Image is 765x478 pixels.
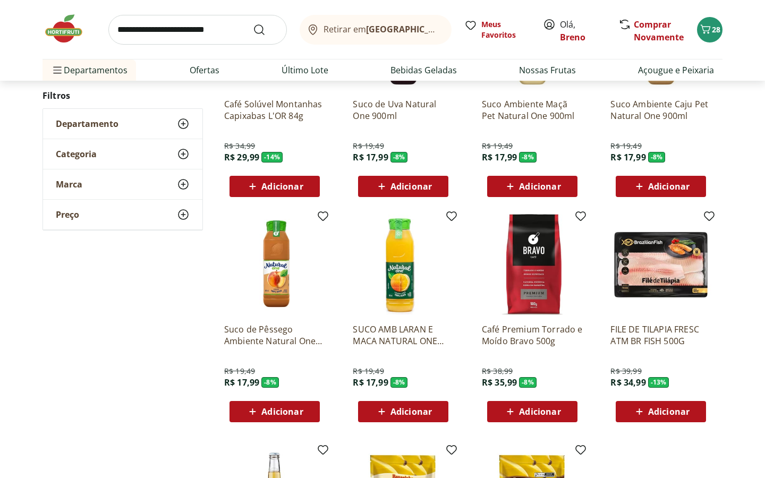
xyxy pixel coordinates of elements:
[353,323,454,347] a: SUCO AMB LARAN E MACA NATURAL ONE 900ML
[358,401,448,422] button: Adicionar
[56,118,118,129] span: Departamento
[610,214,711,315] img: FILE DE TILAPIA FRESC ATM BR FISH 500G
[108,15,287,45] input: search
[43,169,202,199] button: Marca
[224,151,259,163] span: R$ 29,99
[648,377,669,388] span: - 13 %
[616,401,706,422] button: Adicionar
[390,377,408,388] span: - 8 %
[43,200,202,229] button: Preço
[353,377,388,388] span: R$ 17,99
[610,141,641,151] span: R$ 19,49
[324,24,441,34] span: Retirar em
[482,377,517,388] span: R$ 35,99
[253,23,278,36] button: Submit Search
[390,152,408,163] span: - 8 %
[610,366,641,377] span: R$ 39,99
[353,214,454,315] img: SUCO AMB LARAN E MACA NATURAL ONE 900ML
[56,209,79,220] span: Preço
[482,151,517,163] span: R$ 17,99
[224,323,325,347] a: Suco de Pêssego Ambiente Natural One 900ml
[519,377,537,388] span: - 8 %
[610,98,711,122] a: Suco Ambiente Caju Pet Natural One 900ml
[648,407,690,416] span: Adicionar
[353,366,384,377] span: R$ 19,49
[560,31,585,43] a: Breno
[282,64,328,76] a: Último Lote
[261,182,303,191] span: Adicionar
[482,141,513,151] span: R$ 19,49
[634,19,684,43] a: Comprar Novamente
[42,85,203,106] h2: Filtros
[560,18,607,44] span: Olá,
[366,23,545,35] b: [GEOGRAPHIC_DATA]/[GEOGRAPHIC_DATA]
[51,57,64,83] button: Menu
[224,377,259,388] span: R$ 17,99
[519,152,537,163] span: - 8 %
[487,176,577,197] button: Adicionar
[464,19,530,40] a: Meus Favoritos
[519,407,560,416] span: Adicionar
[482,214,583,315] img: Café Premium Torrado e Moído Bravo 500g
[390,407,432,416] span: Adicionar
[224,98,325,122] a: Café Solúvel Montanhas Capixabas L'OR 84g
[390,182,432,191] span: Adicionar
[229,176,320,197] button: Adicionar
[353,141,384,151] span: R$ 19,49
[261,377,279,388] span: - 8 %
[482,323,583,347] a: Café Premium Torrado e Moído Bravo 500g
[353,98,454,122] a: Suco de Uva Natural One 900ml
[697,17,722,42] button: Carrinho
[300,15,452,45] button: Retirar em[GEOGRAPHIC_DATA]/[GEOGRAPHIC_DATA]
[481,19,530,40] span: Meus Favoritos
[610,151,645,163] span: R$ 17,99
[648,152,666,163] span: - 8 %
[42,13,96,45] img: Hortifruti
[648,182,690,191] span: Adicionar
[229,401,320,422] button: Adicionar
[610,323,711,347] a: FILE DE TILAPIA FRESC ATM BR FISH 500G
[519,64,576,76] a: Nossas Frutas
[261,152,283,163] span: - 14 %
[51,57,127,83] span: Departamentos
[261,407,303,416] span: Adicionar
[353,151,388,163] span: R$ 17,99
[482,98,583,122] a: Suco Ambiente Maçã Pet Natural One 900ml
[43,139,202,169] button: Categoria
[224,214,325,315] img: Suco de Pêssego Ambiente Natural One 900ml
[56,179,82,190] span: Marca
[43,109,202,139] button: Departamento
[638,64,714,76] a: Açougue e Peixaria
[390,64,457,76] a: Bebidas Geladas
[358,176,448,197] button: Adicionar
[56,149,97,159] span: Categoria
[224,141,255,151] span: R$ 34,99
[519,182,560,191] span: Adicionar
[610,377,645,388] span: R$ 34,99
[487,401,577,422] button: Adicionar
[616,176,706,197] button: Adicionar
[712,24,720,35] span: 28
[190,64,219,76] a: Ofertas
[224,366,255,377] span: R$ 19,49
[482,366,513,377] span: R$ 38,99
